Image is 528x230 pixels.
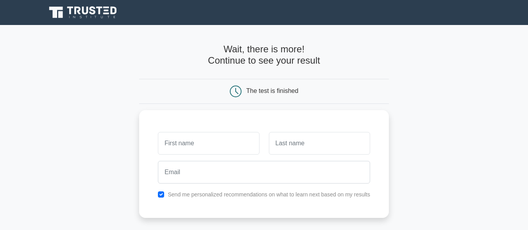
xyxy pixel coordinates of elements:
[246,87,298,94] div: The test is finished
[158,132,259,155] input: First name
[139,44,389,66] h4: Wait, there is more! Continue to see your result
[158,161,370,184] input: Email
[168,191,370,198] label: Send me personalized recommendations on what to learn next based on my results
[269,132,370,155] input: Last name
